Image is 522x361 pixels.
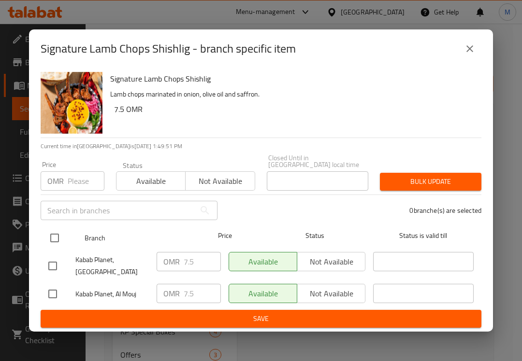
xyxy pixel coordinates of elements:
[41,41,296,56] h2: Signature Lamb Chops Shishlig - branch specific item
[85,232,185,244] span: Branch
[193,230,257,242] span: Price
[185,171,255,191] button: Not available
[373,230,474,242] span: Status is valid till
[458,37,481,60] button: close
[48,313,474,325] span: Save
[116,171,186,191] button: Available
[163,256,180,267] p: OMR
[41,72,102,134] img: Signature Lamb Chops Shishlig
[41,201,195,220] input: Search in branches
[75,254,149,278] span: Kabab Planet,[GEOGRAPHIC_DATA]
[110,88,474,100] p: Lamb chops marinated in onion, olive oil and saffron.
[184,252,221,271] input: Please enter price
[409,206,481,215] p: 0 branche(s) are selected
[184,284,221,303] input: Please enter price
[41,310,481,328] button: Save
[163,288,180,299] p: OMR
[380,173,481,191] button: Bulk update
[120,174,182,188] span: Available
[68,171,104,191] input: Please enter price
[388,176,474,188] span: Bulk update
[114,102,474,116] h6: 7.5 OMR
[47,175,64,187] p: OMR
[75,288,149,300] span: Kabab Planet, Al Mouj
[265,230,365,242] span: Status
[41,142,481,151] p: Current time in [GEOGRAPHIC_DATA] is [DATE] 1:49:51 PM
[110,72,474,85] h6: Signature Lamb Chops Shishlig
[189,174,251,188] span: Not available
